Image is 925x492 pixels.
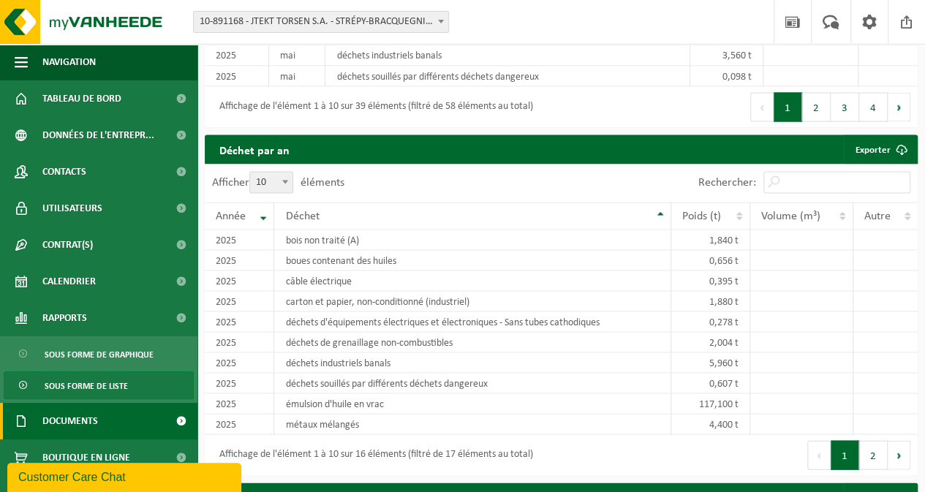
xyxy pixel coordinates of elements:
[205,250,274,270] td: 2025
[42,403,98,439] span: Documents
[45,372,128,400] span: Sous forme de liste
[671,373,751,393] td: 0,607 t
[671,270,751,291] td: 0,395 t
[690,66,763,86] td: 0,098 t
[274,311,671,332] td: déchets d'équipements électriques et électroniques - Sans tubes cathodiques
[671,352,751,373] td: 5,960 t
[698,177,756,189] label: Rechercher:
[274,393,671,414] td: émulsion d'huile en vrac
[774,92,802,121] button: 1
[761,210,820,222] span: Volume (m³)
[212,442,533,468] div: Affichage de l'élément 1 à 10 sur 16 éléments (filtré de 17 éléments au total)
[42,300,87,336] span: Rapports
[671,332,751,352] td: 2,004 t
[205,352,274,373] td: 2025
[274,250,671,270] td: boues contenant des huiles
[205,291,274,311] td: 2025
[671,393,751,414] td: 117,100 t
[205,311,274,332] td: 2025
[193,11,449,33] span: 10-891168 - JTEKT TORSEN S.A. - STRÉPY-BRACQUEGNIES
[285,210,319,222] span: Déchet
[671,311,751,332] td: 0,278 t
[802,92,831,121] button: 2
[690,45,763,66] td: 3,560 t
[859,440,888,469] button: 2
[888,92,910,121] button: Next
[205,135,304,163] h2: Déchet par an
[42,154,86,190] span: Contacts
[274,332,671,352] td: déchets de grenaillage non-combustibles
[212,176,344,188] label: Afficher éléments
[274,230,671,250] td: bois non traité (A)
[205,414,274,434] td: 2025
[205,230,274,250] td: 2025
[42,263,96,300] span: Calendrier
[42,80,121,117] span: Tableau de bord
[205,393,274,414] td: 2025
[325,66,690,86] td: déchets souillés par différents déchets dangereux
[42,44,96,80] span: Navigation
[274,352,671,373] td: déchets industriels banals
[216,210,246,222] span: Année
[831,92,859,121] button: 3
[269,66,325,86] td: mai
[205,45,269,66] td: 2025
[42,439,130,476] span: Boutique en ligne
[671,291,751,311] td: 1,880 t
[274,373,671,393] td: déchets souillés par différents déchets dangereux
[671,230,751,250] td: 1,840 t
[274,270,671,291] td: câble électrique
[45,341,154,368] span: Sous forme de graphique
[250,172,292,192] span: 10
[4,371,194,399] a: Sous forme de liste
[7,460,244,492] iframe: chat widget
[859,92,888,121] button: 4
[682,210,721,222] span: Poids (t)
[4,340,194,368] a: Sous forme de graphique
[42,227,93,263] span: Contrat(s)
[671,250,751,270] td: 0,656 t
[844,135,916,164] a: Exporter
[42,190,102,227] span: Utilisateurs
[325,45,690,66] td: déchets industriels banals
[249,171,293,193] span: 10
[274,414,671,434] td: métaux mélangés
[194,12,448,32] span: 10-891168 - JTEKT TORSEN S.A. - STRÉPY-BRACQUEGNIES
[274,291,671,311] td: carton et papier, non-conditionné (industriel)
[807,440,831,469] button: Previous
[42,117,154,154] span: Données de l'entrepr...
[269,45,325,66] td: mai
[205,66,269,86] td: 2025
[205,332,274,352] td: 2025
[205,373,274,393] td: 2025
[671,414,751,434] td: 4,400 t
[888,440,910,469] button: Next
[205,270,274,291] td: 2025
[212,94,533,120] div: Affichage de l'élément 1 à 10 sur 39 éléments (filtré de 58 éléments au total)
[864,210,891,222] span: Autre
[831,440,859,469] button: 1
[750,92,774,121] button: Previous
